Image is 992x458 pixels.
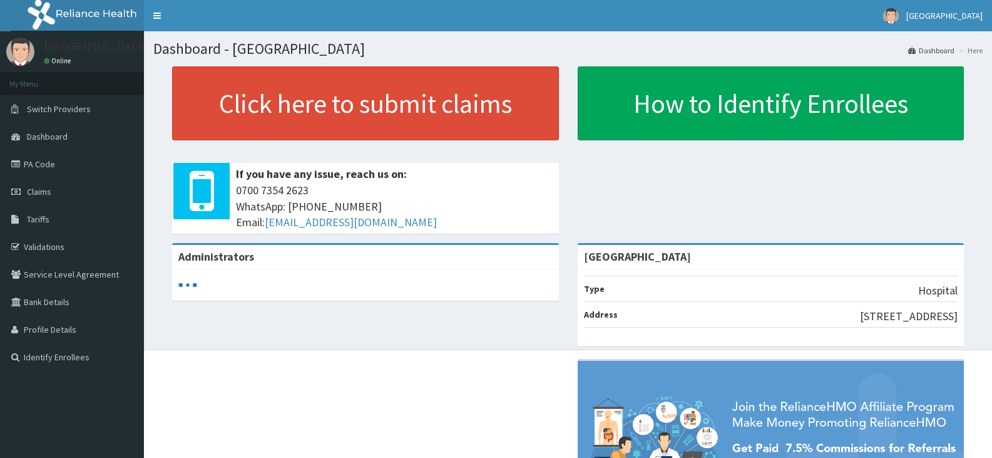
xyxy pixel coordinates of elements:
span: Switch Providers [27,103,91,115]
p: Hospital [918,283,958,299]
a: Dashboard [908,45,954,56]
span: [GEOGRAPHIC_DATA] [906,10,983,21]
a: How to Identify Enrollees [578,66,964,140]
img: User Image [6,38,34,66]
b: Administrators [178,249,254,264]
span: 0700 7354 2623 WhatsApp: [PHONE_NUMBER] Email: [236,182,553,231]
p: [GEOGRAPHIC_DATA] [44,41,147,52]
a: Click here to submit claims [172,66,559,140]
b: Address [584,309,618,320]
span: Dashboard [27,131,68,142]
b: If you have any issue, reach us on: [236,167,407,181]
h1: Dashboard - [GEOGRAPHIC_DATA] [153,41,983,57]
span: Tariffs [27,214,49,225]
span: Claims [27,186,51,197]
a: Online [44,56,74,65]
b: Type [584,283,605,294]
svg: audio-loading [178,276,197,294]
li: Here [956,45,983,56]
strong: [GEOGRAPHIC_DATA] [584,249,691,264]
p: [STREET_ADDRESS] [860,308,958,325]
img: User Image [883,8,899,24]
a: [EMAIL_ADDRESS][DOMAIN_NAME] [265,215,437,229]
